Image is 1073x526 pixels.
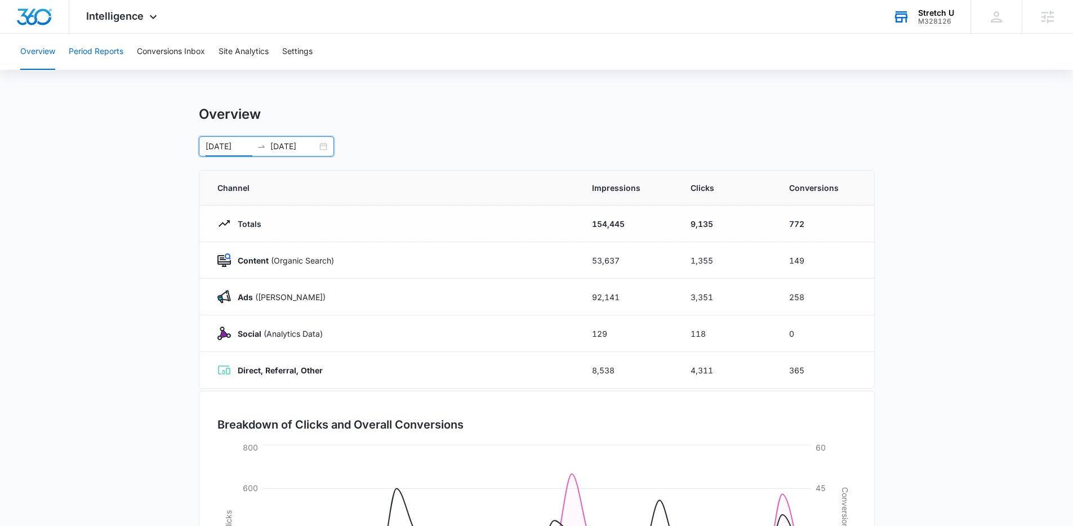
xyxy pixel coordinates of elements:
button: Site Analytics [219,34,269,70]
strong: Direct, Referral, Other [238,365,323,375]
p: Totals [231,218,261,230]
td: 129 [578,315,677,352]
td: 9,135 [677,206,776,242]
td: 92,141 [578,279,677,315]
h3: Breakdown of Clicks and Overall Conversions [217,416,464,433]
td: 53,637 [578,242,677,279]
tspan: 800 [243,443,258,452]
tspan: 45 [816,483,826,493]
img: Social [217,327,231,340]
button: Period Reports [69,34,123,70]
span: Clicks [691,182,762,194]
img: Ads [217,290,231,304]
span: swap-right [257,142,266,151]
button: Settings [282,34,313,70]
td: 4,311 [677,352,776,389]
img: Content [217,253,231,267]
td: 365 [776,352,874,389]
td: 8,538 [578,352,677,389]
p: (Analytics Data) [231,328,323,340]
td: 118 [677,315,776,352]
strong: Social [238,329,261,338]
h1: Overview [199,106,261,123]
strong: Ads [238,292,253,302]
td: 258 [776,279,874,315]
td: 3,351 [677,279,776,315]
td: 772 [776,206,874,242]
td: 154,445 [578,206,677,242]
strong: Content [238,256,269,265]
td: 0 [776,315,874,352]
button: Conversions Inbox [137,34,205,70]
span: to [257,142,266,151]
tspan: 60 [816,443,826,452]
input: Start date [206,140,252,153]
span: Channel [217,182,565,194]
span: Conversions [789,182,856,194]
tspan: 600 [243,483,258,493]
span: Intelligence [86,10,144,22]
button: Overview [20,34,55,70]
p: ([PERSON_NAME]) [231,291,326,303]
td: 149 [776,242,874,279]
td: 1,355 [677,242,776,279]
div: account name [918,8,954,17]
div: account id [918,17,954,25]
p: (Organic Search) [231,255,334,266]
input: End date [270,140,317,153]
span: Impressions [592,182,664,194]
